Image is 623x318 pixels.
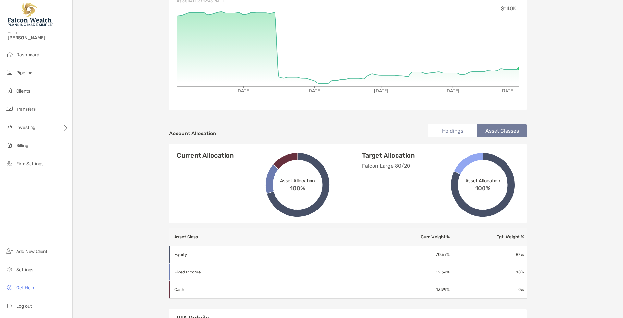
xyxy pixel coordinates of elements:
[6,123,14,131] img: investing icon
[16,303,32,309] span: Log out
[174,250,265,259] p: Equity
[16,70,32,76] span: Pipeline
[450,228,527,246] th: Tgt. Weight %
[362,151,463,159] h4: Target Allocation
[16,161,43,167] span: Firm Settings
[428,124,477,137] li: Holdings
[475,183,490,192] span: 100%
[6,50,14,58] img: dashboard icon
[16,107,36,112] span: Transfers
[465,178,501,183] span: Asset Allocation
[16,52,39,57] span: Dashboard
[174,286,265,294] p: Cash
[16,88,30,94] span: Clients
[378,263,450,281] td: 15.34 %
[169,130,216,136] h4: Account Allocation
[177,151,234,159] h4: Current Allocation
[6,284,14,291] img: get-help icon
[6,69,14,76] img: pipeline icon
[501,6,516,12] tspan: $140K
[6,87,14,95] img: clients icon
[6,247,14,255] img: add_new_client icon
[6,159,14,167] img: firm-settings icon
[450,263,527,281] td: 18 %
[362,162,463,170] p: Falcon Large 80/20
[378,246,450,263] td: 70.67 %
[8,35,68,41] span: [PERSON_NAME]!
[6,105,14,113] img: transfers icon
[378,228,450,246] th: Curr. Weight %
[500,88,515,94] tspan: [DATE]
[307,88,322,94] tspan: [DATE]
[236,88,250,94] tspan: [DATE]
[8,3,53,26] img: Falcon Wealth Planning Logo
[374,88,388,94] tspan: [DATE]
[16,125,35,130] span: Investing
[378,281,450,299] td: 13.99 %
[280,178,315,183] span: Asset Allocation
[6,265,14,273] img: settings icon
[450,246,527,263] td: 82 %
[169,228,378,246] th: Asset Class
[174,268,265,276] p: Fixed Income
[445,88,459,94] tspan: [DATE]
[6,141,14,149] img: billing icon
[450,281,527,299] td: 0 %
[16,267,33,273] span: Settings
[290,183,305,192] span: 100%
[16,143,28,148] span: Billing
[6,302,14,310] img: logout icon
[16,285,34,291] span: Get Help
[477,124,527,137] li: Asset Classes
[16,249,47,254] span: Add New Client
